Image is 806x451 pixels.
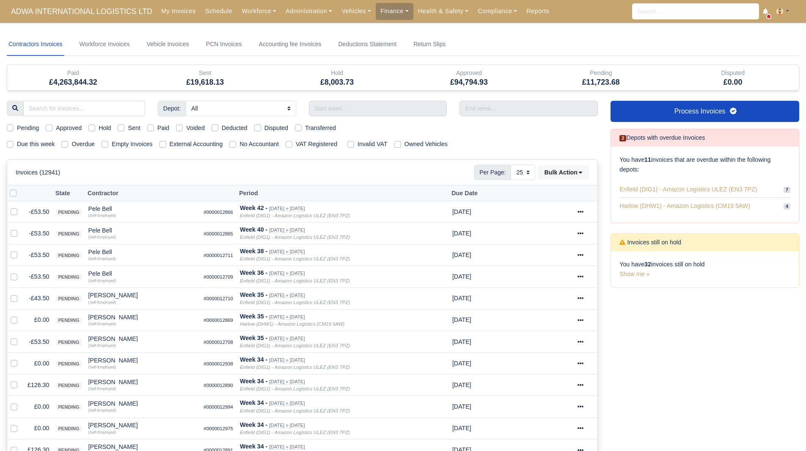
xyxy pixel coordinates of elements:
label: Hold [99,123,111,133]
div: Pele Bell [88,206,197,212]
strong: Week 34 - [240,399,267,406]
i: Enfield (DIG1) - Amazon Logistics ULEZ (EN3 7PZ) [240,256,350,261]
span: 2 [619,135,626,141]
h5: £4,263,844.32 [14,78,133,87]
th: Contractor [85,185,201,201]
small: [DATE] » [DATE] [269,227,305,233]
strong: Week 40 - [240,226,267,233]
small: [DATE] » [DATE] [269,314,305,320]
div: Pele Bell [88,271,197,277]
small: #0000012890 [204,383,233,388]
div: Paid [14,68,133,78]
label: VAT Registered [296,139,337,149]
span: pending [56,339,81,346]
label: Invalid VAT [358,139,388,149]
a: Show me » [619,271,649,277]
small: (Self-Employed) [88,213,116,218]
div: Disputed [667,65,799,90]
label: Voided [186,123,205,133]
a: PCN Invoices [204,33,244,56]
small: #0000012710 [204,296,233,301]
strong: Week 34 - [240,378,267,385]
span: 3 weeks from now [452,316,471,323]
a: Return Slips [412,33,447,56]
span: 2 months from now [452,208,471,215]
strong: 32 [644,261,651,268]
span: Per Page: [474,165,511,180]
i: Enfield (DIG1) - Amazon Logistics ULEZ (EN3 7PZ) [240,386,350,391]
input: Search... [632,3,759,19]
small: #0000012709 [204,274,233,279]
div: [PERSON_NAME] [88,336,197,342]
span: pending [56,361,81,367]
i: Enfield (DIG1) - Amazon Logistics ULEZ (EN3 7PZ) [240,408,350,413]
div: Bulk Action [539,165,589,180]
a: Harlow (DHW1) - Amazon Logistics (CM19 5AW) 4 [619,198,790,214]
div: [PERSON_NAME] [88,357,197,363]
small: (Self-Employed) [88,408,116,412]
div: Hold [271,65,403,90]
p: You have invoices that are overdue within the following depots: [619,155,790,174]
input: Search for invoices... [23,101,145,116]
th: State [52,185,85,201]
span: pending [56,382,81,389]
small: #0000012866 [204,210,233,215]
h6: Invoices (12941) [16,169,60,176]
small: #0000012938 [204,361,233,366]
label: Due this week [17,139,55,149]
strong: Week 38 - [240,248,267,255]
small: (Self-Employed) [88,279,116,283]
small: (Self-Employed) [88,300,116,304]
a: Workforce [237,3,281,19]
strong: Week 34 - [240,356,267,363]
h6: Depots with overdue Invoices [619,134,705,141]
h6: Invoices still on hold [619,239,681,246]
td: £126.30 [24,374,52,396]
small: [DATE] » [DATE] [269,336,305,341]
a: ADWA INTERNATIONAL LOGISTICS LTD [7,3,157,20]
span: pending [56,274,81,280]
small: [DATE] » [DATE] [269,444,305,450]
span: 4 [784,203,790,210]
span: pending [56,296,81,302]
a: Health & Safety [413,3,473,19]
span: pending [56,404,81,410]
td: £0.00 [24,396,52,418]
small: [DATE] » [DATE] [269,357,305,363]
input: End week... [459,101,598,116]
a: Compliance [473,3,522,19]
div: [PERSON_NAME] [88,444,197,450]
a: Schedule [201,3,237,19]
h5: £0.00 [673,78,792,87]
i: Enfield (DIG1) - Amazon Logistics ULEZ (EN3 7PZ) [240,213,350,218]
small: (Self-Employed) [88,430,116,434]
td: £0.00 [24,309,52,331]
label: Sent [128,123,140,133]
h5: £11,723.68 [541,78,660,87]
label: Approved [56,123,82,133]
i: Enfield (DIG1) - Amazon Logistics ULEZ (EN3 7PZ) [240,430,350,435]
div: [PERSON_NAME] [88,401,197,407]
a: Contractors Invoices [7,33,64,56]
div: [PERSON_NAME] [88,422,197,428]
small: [DATE] » [DATE] [269,206,305,211]
strong: Week 35 - [240,313,267,320]
div: [PERSON_NAME] [88,292,197,298]
i: Harlow (DHW1) - Amazon Logistics (CM19 5AW) [240,321,344,326]
strong: Week 35 - [240,291,267,298]
i: Enfield (DIG1) - Amazon Logistics ULEZ (EN3 7PZ) [240,235,350,240]
span: 3 weeks from now [452,295,471,302]
label: No Accountant [239,139,279,149]
td: -£53.50 [24,201,52,223]
label: Deducted [222,123,248,133]
small: #0000012994 [204,404,233,409]
div: Pele Bell [88,227,197,233]
small: [DATE] » [DATE] [269,401,305,406]
span: 1 month from now [452,252,471,258]
span: 2 weeks from now [452,360,471,367]
a: My Invoices [157,3,201,19]
span: pending [56,231,81,237]
th: Due Date [449,185,506,201]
